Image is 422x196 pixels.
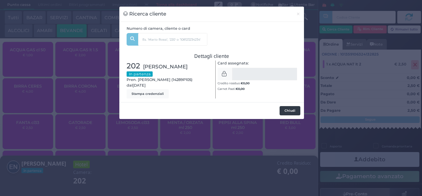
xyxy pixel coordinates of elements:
small: In partenza [127,71,153,77]
small: Credito residuo: [218,81,250,85]
b: € [241,81,250,85]
span: 202 [127,60,140,72]
span: [PERSON_NAME] [143,63,188,70]
input: Es. 'Mario Rossi', '220' o '108123234234' [138,33,207,46]
b: € [236,87,245,91]
span: 0,00 [243,81,250,85]
span: 0,00 [238,87,245,91]
span: × [296,10,300,18]
button: Stampa credenziali [127,89,169,98]
small: Carnet Pasti: [218,87,245,91]
h3: Dettagli cliente [127,53,297,59]
label: Numero di camera, cliente o card [127,26,190,31]
span: [DATE] [133,83,146,88]
button: Chiudi [292,7,304,21]
h3: Ricerca cliente [123,10,166,18]
label: Card assegnata: [218,60,249,66]
button: Chiudi [280,106,300,115]
div: Pren. [PERSON_NAME] (14289P105) dal [123,60,212,98]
